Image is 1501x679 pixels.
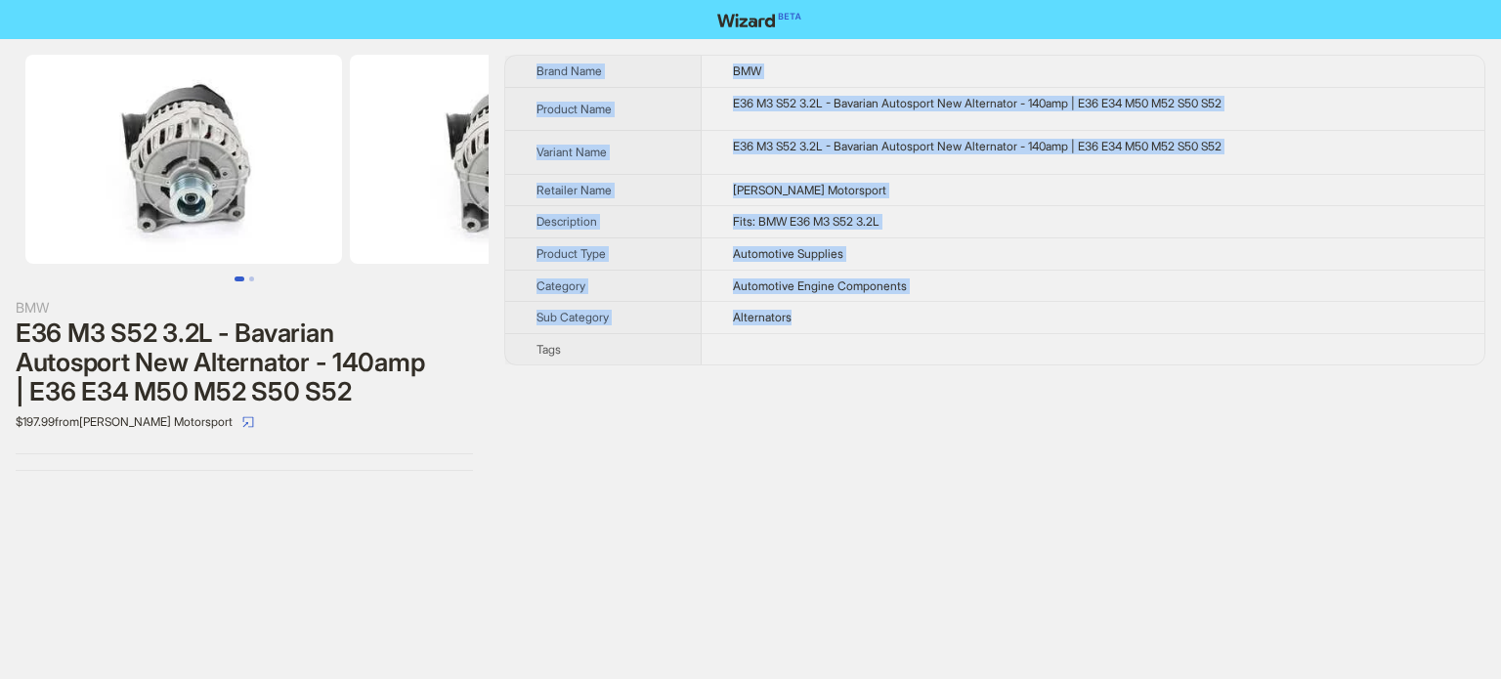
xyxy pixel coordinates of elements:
[16,318,473,406] div: E36 M3 S52 3.2L - Bavarian Autosport New Alternator - 140amp | E36 E34 M50 M52 S50 S52
[733,64,761,78] span: BMW
[242,416,254,428] span: select
[536,214,597,229] span: Description
[733,139,1453,154] div: E36 M3 S52 3.2L - Bavarian Autosport New Alternator - 140amp | E36 E34 M50 M52 S50 S52
[25,55,342,264] img: E36 M3 S52 3.2L - Bavarian Autosport New Alternator - 140amp | E36 E34 M50 M52 S50 S52 E36 M3 S52...
[16,406,473,438] div: $197.99 from [PERSON_NAME] Motorsport
[733,310,792,324] span: Alternators
[536,64,602,78] span: Brand Name
[249,276,254,281] button: Go to slide 2
[536,342,561,357] span: Tags
[536,310,609,324] span: Sub Category
[536,183,612,197] span: Retailer Name
[733,246,843,261] span: Automotive Supplies
[536,145,607,159] span: Variant Name
[733,278,907,293] span: Automotive Engine Components
[733,96,1453,111] div: E36 M3 S52 3.2L - Bavarian Autosport New Alternator - 140amp | E36 E34 M50 M52 S50 S52
[536,102,612,116] span: Product Name
[536,246,606,261] span: Product Type
[733,183,886,197] span: [PERSON_NAME] Motorsport
[350,55,666,264] img: E36 M3 S52 3.2L - Bavarian Autosport New Alternator - 140amp | E36 E34 M50 M52 S50 S52 E36 M3 S52...
[235,276,244,281] button: Go to slide 1
[16,297,473,318] div: BMW
[536,278,585,293] span: Category
[733,214,879,229] span: Fits: BMW E36 M3 S52 3.2L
